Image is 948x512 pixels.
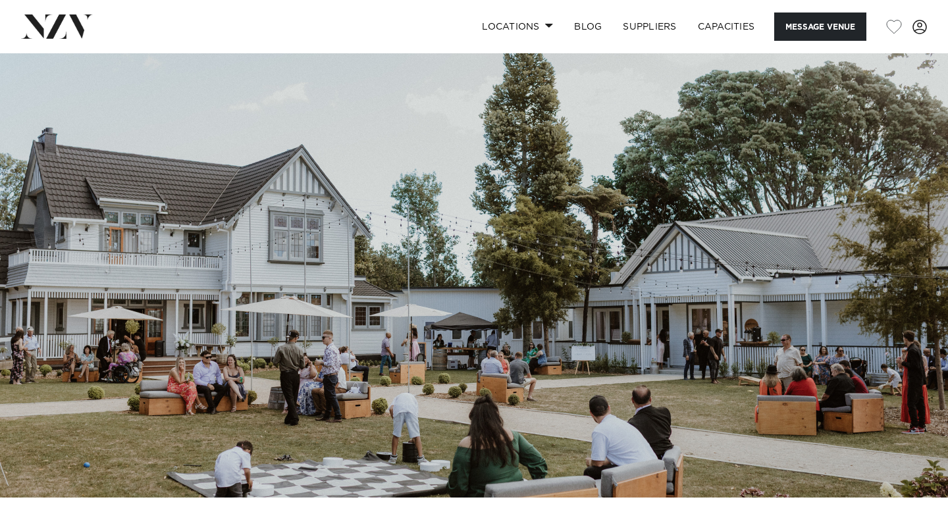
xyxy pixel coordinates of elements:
a: BLOG [564,13,612,41]
button: Message Venue [774,13,866,41]
a: Capacities [687,13,766,41]
a: SUPPLIERS [612,13,687,41]
a: Locations [471,13,564,41]
img: nzv-logo.png [21,14,93,38]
